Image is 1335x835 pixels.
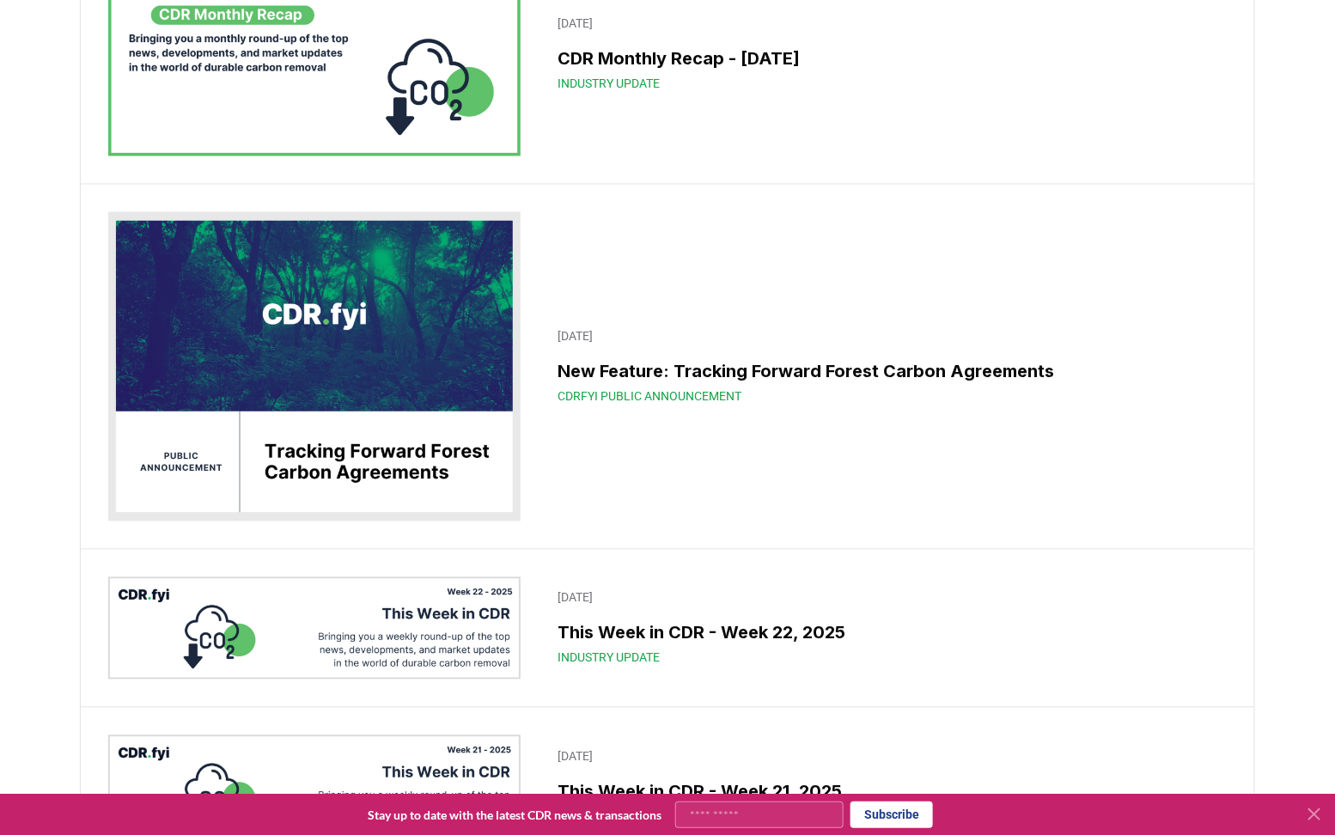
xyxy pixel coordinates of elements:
[558,388,742,405] span: CDRfyi Public Announcement
[558,779,1216,805] h3: This Week in CDR - Week 21, 2025
[558,328,1216,345] p: [DATE]
[558,46,1216,71] h3: CDR Monthly Recap - [DATE]
[558,649,661,667] span: Industry Update
[558,359,1216,385] h3: New Feature: Tracking Forward Forest Carbon Agreements
[548,579,1227,677] a: [DATE]This Week in CDR - Week 22, 2025Industry Update
[548,318,1227,416] a: [DATE]New Feature: Tracking Forward Forest Carbon AgreementsCDRfyi Public Announcement
[558,15,1216,32] p: [DATE]
[108,577,521,680] img: This Week in CDR - Week 22, 2025 blog post image
[558,620,1216,646] h3: This Week in CDR - Week 22, 2025
[558,75,661,92] span: Industry Update
[558,748,1216,765] p: [DATE]
[108,212,521,521] img: New Feature: Tracking Forward Forest Carbon Agreements blog post image
[548,4,1227,102] a: [DATE]CDR Monthly Recap - [DATE]Industry Update
[558,589,1216,606] p: [DATE]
